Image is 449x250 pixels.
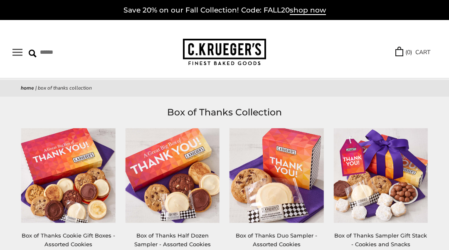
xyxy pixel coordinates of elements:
[183,39,266,66] img: C.KRUEGER'S
[229,128,324,223] img: Box of Thanks Duo Sampler - Assorted Cookies
[38,85,92,91] span: Box of Thanks Collection
[134,232,211,247] a: Box of Thanks Half Dozen Sampler - Assorted Cookies
[395,47,430,57] a: (0) CART
[123,6,326,15] a: Save 20% on our Fall Collection! Code: FALL20shop now
[236,232,317,247] a: Box of Thanks Duo Sampler - Assorted Cookies
[12,49,22,56] button: Open navigation
[334,232,427,247] a: Box of Thanks Sampler Gift Stack - Cookies and Snacks
[126,128,220,223] img: Box of Thanks Half Dozen Sampler - Assorted Cookies
[21,105,428,120] h1: Box of Thanks Collection
[21,84,428,92] nav: breadcrumbs
[29,46,114,59] input: Search
[290,6,326,15] span: shop now
[22,232,115,247] a: Box of Thanks Cookie Gift Boxes - Assorted Cookies
[29,50,37,57] img: Search
[21,128,116,223] img: Box of Thanks Cookie Gift Boxes - Assorted Cookies
[35,85,37,91] span: |
[334,128,428,223] img: Box of Thanks Sampler Gift Stack - Cookies and Snacks
[21,85,34,91] a: Home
